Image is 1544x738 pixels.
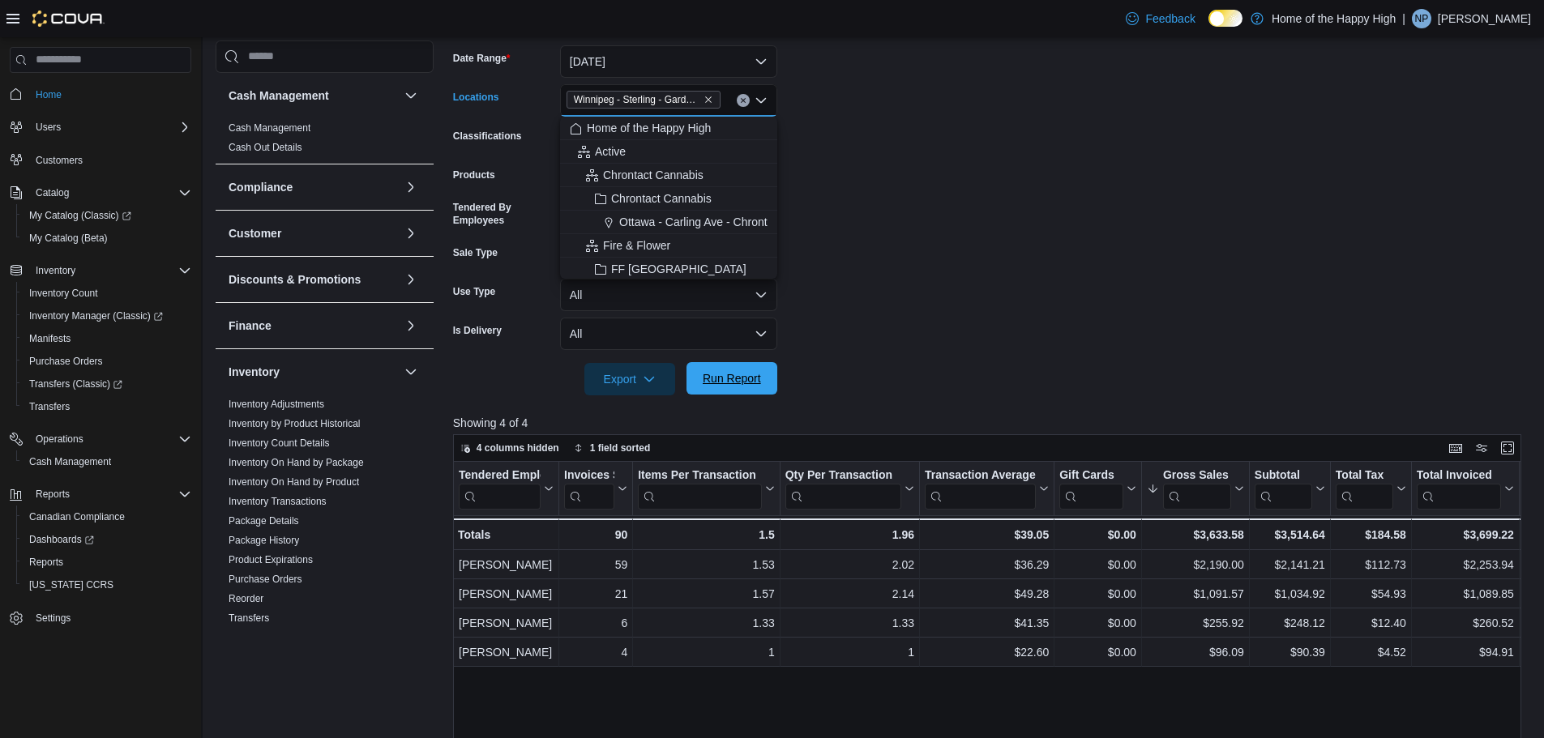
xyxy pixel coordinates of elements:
div: Invoices Sold [564,467,614,509]
span: Product Expirations [229,553,313,566]
a: Package History [229,535,299,546]
a: Purchase Orders [23,352,109,371]
a: Customers [29,151,89,170]
button: Manifests [16,327,198,350]
span: Feedback [1145,11,1195,27]
a: Inventory by Product Historical [229,418,361,429]
div: $184.58 [1336,525,1406,544]
button: [DATE] [560,45,777,78]
button: Inventory [3,259,198,282]
a: Canadian Compliance [23,507,131,527]
a: Reports [23,552,70,572]
div: $39.05 [925,525,1049,544]
a: Manifests [23,329,77,348]
button: Purchase Orders [16,350,198,373]
button: Customers [3,148,198,172]
div: $248.12 [1255,613,1325,633]
div: Tendered Employee [459,467,541,509]
button: Home of the Happy High [560,117,777,140]
a: Inventory Transactions [229,496,327,507]
div: Subtotal [1255,467,1312,509]
button: Transfers [16,395,198,418]
span: Canadian Compliance [29,510,125,523]
span: Inventory Manager (Classic) [23,306,191,326]
button: Remove Winnipeg - Sterling - Garden Variety from selection in this group [704,95,713,105]
button: Total Invoiced [1417,467,1514,509]
div: 1.57 [638,584,775,604]
div: $0.00 [1059,525,1136,544]
button: Inventory [29,261,82,280]
button: Export [584,363,675,395]
div: $0.00 [1059,613,1136,633]
button: Reports [16,551,198,574]
label: Sale Type [453,246,498,259]
span: Chrontact Cannabis [603,167,704,183]
span: Inventory Manager (Classic) [29,309,163,322]
button: Cash Management [229,87,398,104]
span: Settings [36,612,71,625]
span: Chrontact Cannabis [611,190,712,207]
span: [US_STATE] CCRS [29,578,113,591]
button: Home [3,83,198,106]
span: Washington CCRS [23,575,191,595]
button: My Catalog (Beta) [16,227,198,250]
span: Purchase Orders [229,573,302,586]
label: Classifications [453,130,522,143]
span: Transfers [29,400,70,413]
button: Discounts & Promotions [401,270,421,289]
div: $3,514.64 [1255,525,1325,544]
span: Export [594,363,665,395]
div: Items Per Transaction [638,467,762,509]
div: Inventory [216,395,434,634]
span: Dashboards [29,533,94,546]
div: $96.09 [1147,642,1244,662]
div: $90.39 [1255,642,1325,662]
div: $2,141.21 [1255,555,1325,574]
label: Date Range [453,52,511,65]
div: $3,699.22 [1417,525,1514,544]
div: $260.52 [1417,613,1514,633]
img: Cova [32,11,105,27]
span: Reports [23,552,191,572]
span: NP [1415,9,1429,28]
nav: Complex example [10,76,191,672]
button: Qty Per Transaction [785,467,914,509]
div: Items Per Transaction [638,467,762,483]
span: FF [GEOGRAPHIC_DATA] [611,261,746,277]
div: Nikki Patel [1412,9,1431,28]
a: Transfers (Classic) [23,374,129,394]
h3: Cash Management [229,87,329,104]
div: $2,190.00 [1147,555,1244,574]
span: Reports [36,488,70,501]
a: [US_STATE] CCRS [23,575,120,595]
a: Cash Out Details [229,142,302,153]
div: 1 [785,642,914,662]
span: Inventory [36,264,75,277]
div: 1.33 [785,613,914,633]
h3: Finance [229,318,272,334]
span: Ottawa - Carling Ave - Chrontact Cannabis [619,214,833,230]
label: Use Type [453,285,495,298]
span: My Catalog (Beta) [29,232,108,245]
span: Cash Management [23,452,191,471]
div: Tendered Employee [459,467,541,483]
h3: Discounts & Promotions [229,271,361,288]
a: Dashboards [23,530,101,549]
div: 2.02 [785,555,914,574]
button: 1 field sorted [567,438,657,458]
a: Inventory Manager (Classic) [16,305,198,327]
button: Discounts & Promotions [229,271,398,288]
span: Catalog [36,186,69,199]
p: | [1402,9,1405,28]
button: Fire & Flower [560,234,777,258]
div: $3,633.58 [1147,525,1244,544]
span: Operations [36,433,83,446]
div: Qty Per Transaction [785,467,901,509]
div: 2.14 [785,584,914,604]
button: Total Tax [1336,467,1406,509]
div: $1,091.57 [1147,584,1244,604]
a: Inventory On Hand by Product [229,476,359,488]
div: $12.40 [1336,613,1406,633]
button: Chrontact Cannabis [560,164,777,187]
span: Active [595,143,626,160]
